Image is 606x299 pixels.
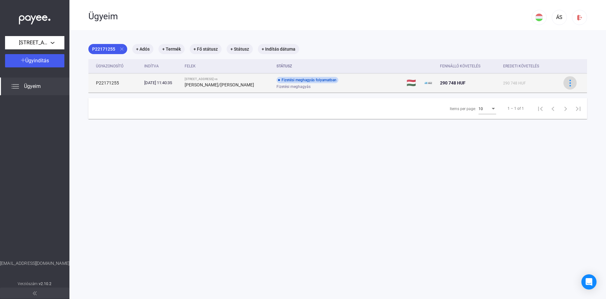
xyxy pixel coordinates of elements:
[478,105,496,112] mat-select: Items per page:
[144,62,159,70] div: Indítva
[185,82,254,87] strong: [PERSON_NAME]/[PERSON_NAME]
[276,77,338,83] div: Fizetési meghagyás folyamatban
[19,39,50,47] span: [STREET_ADDRESS].
[132,44,153,54] mat-chip: + Adós
[478,107,483,111] span: 10
[572,10,587,25] button: logout-red
[19,12,50,25] img: white-payee-white-dot.svg
[88,44,127,54] mat-chip: P22171255
[144,80,180,86] div: [DATE] 11:40:35
[581,274,597,290] div: Open Intercom Messenger
[88,73,142,92] td: P22171255
[158,44,185,54] mat-chip: + Termék
[425,79,432,87] img: ehaz-mini
[503,62,555,70] div: Eredeti követelés
[25,58,49,64] span: Ügyindítás
[258,44,299,54] mat-chip: + Indítás dátuma
[535,14,543,21] img: HU
[572,102,585,115] button: Last page
[88,11,532,22] div: Ügyeim
[96,62,139,70] div: Ügyazonosító
[534,102,547,115] button: First page
[576,14,583,21] img: logout-red
[274,59,404,73] th: Státusz
[404,73,422,92] td: 🇭🇺
[440,80,466,85] span: 290 748 HUF
[503,81,526,85] span: 290 748 HUF
[559,102,572,115] button: Next page
[24,83,41,90] span: Ügyeim
[119,46,125,52] mat-icon: close
[5,36,64,49] button: [STREET_ADDRESS].
[21,58,25,62] img: plus-white.svg
[185,62,271,70] div: Felek
[11,83,19,90] img: list.svg
[227,44,253,54] mat-chip: + Státusz
[96,62,123,70] div: Ügyazonosító
[567,80,573,86] img: more-blue
[440,62,480,70] div: Fennálló követelés
[33,291,37,295] img: arrow-double-left-grey.svg
[39,282,52,286] strong: v2.10.2
[503,62,539,70] div: Eredeti követelés
[144,62,180,70] div: Indítva
[450,105,476,113] div: Items per page:
[547,102,559,115] button: Previous page
[185,77,271,81] div: [STREET_ADDRESS] vs
[563,76,577,90] button: more-blue
[5,54,64,67] button: Ügyindítás
[440,62,498,70] div: Fennálló követelés
[185,62,196,70] div: Felek
[508,105,524,112] div: 1 – 1 of 1
[190,44,222,54] mat-chip: + Fő státusz
[554,14,565,21] div: ÁS
[552,10,567,25] button: ÁS
[276,83,311,90] span: Fizetési meghagyás
[532,10,547,25] button: HU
